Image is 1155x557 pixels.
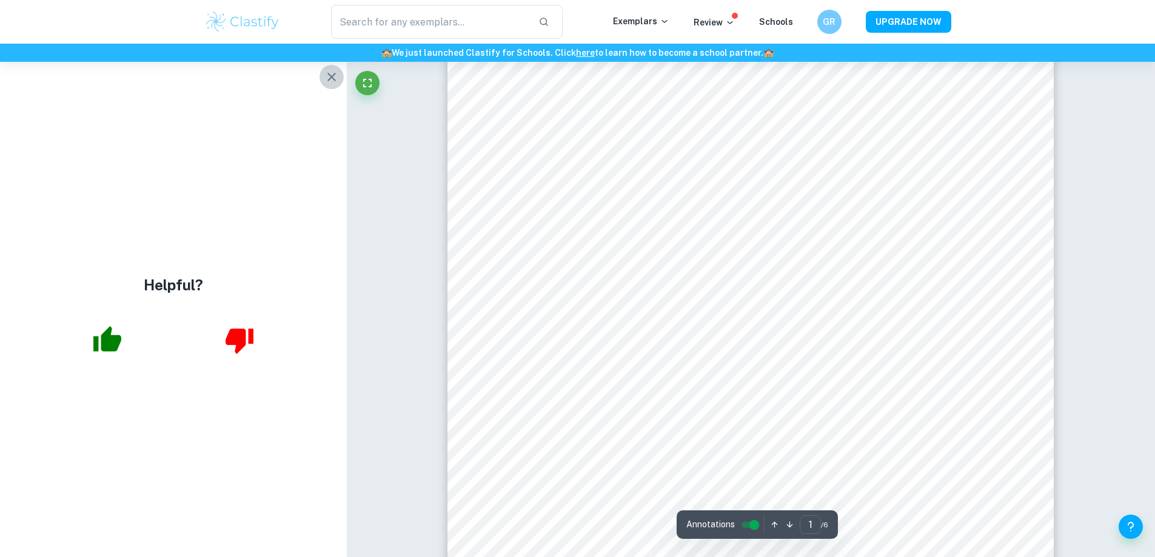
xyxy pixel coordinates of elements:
[613,15,669,28] p: Exemplars
[686,518,735,531] span: Annotations
[1119,515,1143,539] button: Help and Feedback
[576,48,595,58] a: here
[694,16,735,29] p: Review
[331,5,529,39] input: Search for any exemplars...
[2,46,1153,59] h6: We just launched Clastify for Schools. Click to learn how to become a school partner.
[821,519,828,530] span: / 6
[204,10,281,34] img: Clastify logo
[759,17,793,27] a: Schools
[866,11,951,33] button: UPGRADE NOW
[822,15,836,28] h6: GR
[817,10,842,34] button: GR
[144,274,203,296] h4: Helpful?
[381,48,392,58] span: 🏫
[355,71,380,95] button: Fullscreen
[763,48,774,58] span: 🏫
